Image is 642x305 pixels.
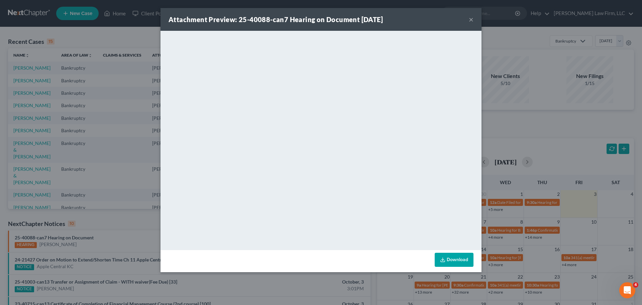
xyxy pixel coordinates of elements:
[169,15,383,23] strong: Attachment Preview: 25-40088-can7 Hearing on Document [DATE]
[633,282,638,288] span: 4
[160,31,481,248] iframe: <object ng-attr-data='[URL][DOMAIN_NAME]' type='application/pdf' width='100%' height='650px'></ob...
[469,15,473,23] button: ×
[619,282,635,298] iframe: Intercom live chat
[435,253,473,267] a: Download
